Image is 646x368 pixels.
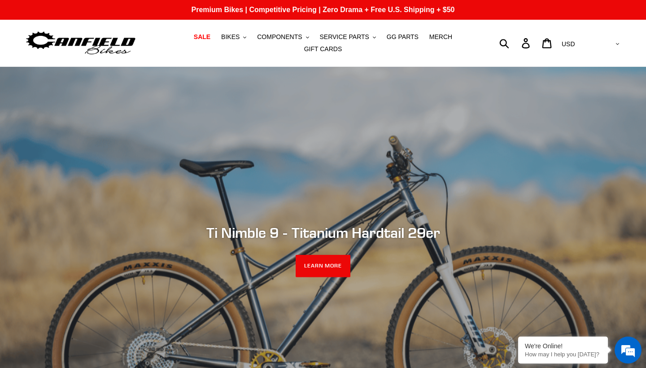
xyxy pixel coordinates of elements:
div: We're Online! [525,342,601,350]
span: BIKES [221,33,240,41]
p: How may I help you today? [525,351,601,358]
button: SERVICE PARTS [315,31,380,43]
a: GG PARTS [382,31,423,43]
span: GIFT CARDS [304,45,342,53]
img: Canfield Bikes [25,29,137,57]
a: MERCH [425,31,457,43]
a: LEARN MORE [296,255,351,277]
span: GG PARTS [387,33,419,41]
input: Search [504,33,527,53]
span: MERCH [429,33,452,41]
button: COMPONENTS [253,31,313,43]
a: GIFT CARDS [300,43,347,55]
a: SALE [189,31,215,43]
span: COMPONENTS [257,33,302,41]
h2: Ti Nimble 9 - Titanium Hardtail 29er [79,224,567,241]
button: BIKES [217,31,251,43]
span: SERVICE PARTS [319,33,369,41]
span: SALE [194,33,210,41]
